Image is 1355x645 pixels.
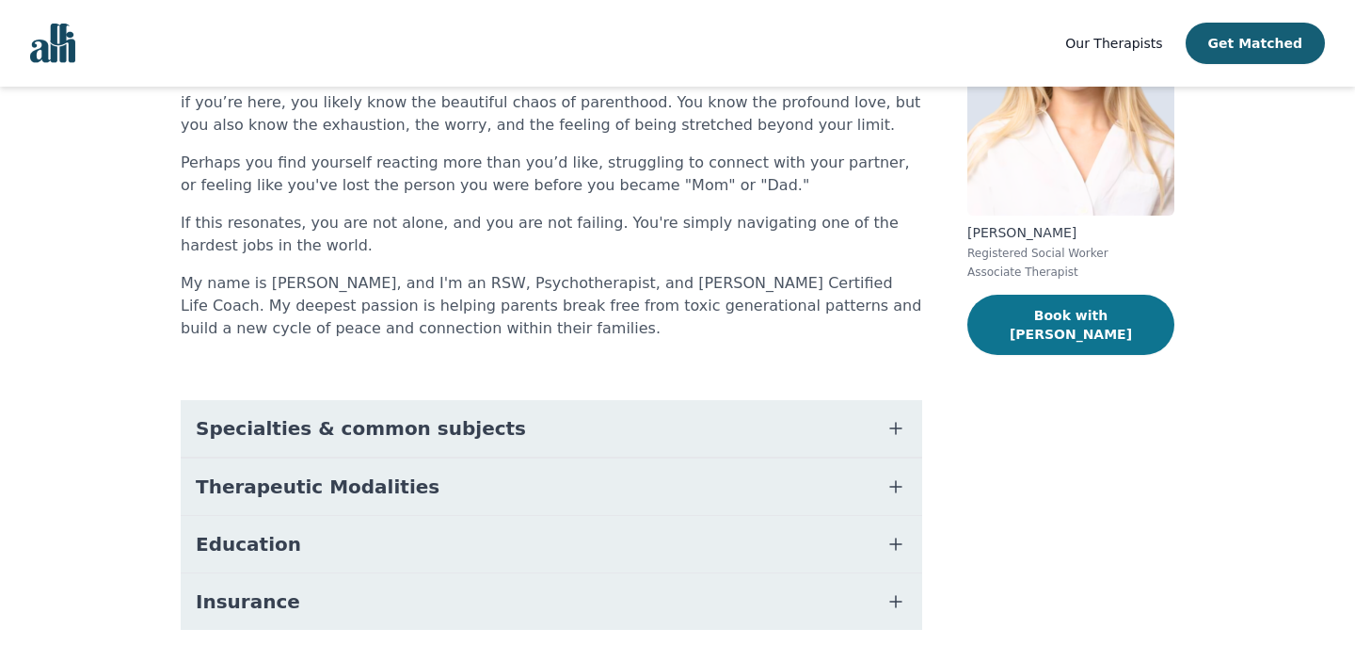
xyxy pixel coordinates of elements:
[967,223,1174,242] p: [PERSON_NAME]
[1065,32,1162,55] a: Our Therapists
[181,212,922,257] p: If this resonates, you are not alone, and you are not failing. You're simply navigating one of th...
[181,91,922,137] p: if you’re here, you likely know the beautiful chaos of parenthood. You know the profound love, bu...
[181,272,922,340] p: My name is [PERSON_NAME], and I'm an RSW, Psychotherapist, and [PERSON_NAME] Certified Life Coach...
[196,531,301,557] span: Education
[181,516,922,572] button: Education
[967,246,1174,261] p: Registered Social Worker
[967,265,1174,280] p: Associate Therapist
[181,573,922,630] button: Insurance
[1186,23,1325,64] button: Get Matched
[196,415,526,442] span: Specialties & common subjects
[1065,36,1162,51] span: Our Therapists
[196,589,300,615] span: Insurance
[181,152,922,197] p: Perhaps you find yourself reacting more than you’d like, struggling to connect with your partner,...
[967,295,1174,355] button: Book with [PERSON_NAME]
[30,24,75,63] img: alli logo
[181,459,922,515] button: Therapeutic Modalities
[196,474,439,500] span: Therapeutic Modalities
[181,400,922,457] button: Specialties & common subjects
